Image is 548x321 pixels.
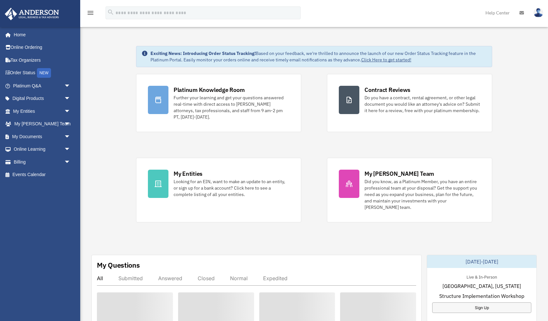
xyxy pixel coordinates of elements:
strong: Exciting News: Introducing Order Status Tracking! [150,50,256,56]
a: My [PERSON_NAME] Team Did you know, as a Platinum Member, you have an entire professional team at... [327,158,492,222]
a: Events Calendar [4,168,80,181]
span: Structure Implementation Workshop [439,292,524,300]
div: My Entities [174,170,202,178]
div: Platinum Knowledge Room [174,86,245,94]
span: arrow_drop_down [64,143,77,156]
a: Tax Organizers [4,54,80,67]
a: Online Ordering [4,41,80,54]
a: My Entities Looking for an EIN, want to make an update to an entity, or sign up for a bank accoun... [136,158,301,222]
i: menu [87,9,94,17]
a: Click Here to get started! [361,57,411,63]
a: My Entitiesarrow_drop_down [4,105,80,118]
a: My [PERSON_NAME] Teamarrow_drop_down [4,118,80,130]
div: Closed [198,275,215,281]
div: Normal [230,275,248,281]
a: Order StatusNEW [4,67,80,80]
span: arrow_drop_down [64,118,77,131]
div: Live & In-Person [461,273,502,280]
a: Online Learningarrow_drop_down [4,143,80,156]
a: Billingarrow_drop_down [4,156,80,168]
div: Looking for an EIN, want to make an update to an entity, or sign up for a bank account? Click her... [174,178,289,198]
a: Platinum Knowledge Room Further your learning and get your questions answered real-time with dire... [136,74,301,132]
span: arrow_drop_down [64,105,77,118]
div: [DATE]-[DATE] [427,255,536,268]
a: Digital Productsarrow_drop_down [4,92,80,105]
div: Submitted [118,275,143,281]
a: Home [4,28,77,41]
span: arrow_drop_down [64,130,77,143]
a: My Documentsarrow_drop_down [4,130,80,143]
a: Contract Reviews Do you have a contract, rental agreement, or other legal document you would like... [327,74,492,132]
div: Contract Reviews [364,86,410,94]
img: Anderson Advisors Platinum Portal [3,8,61,20]
div: NEW [37,68,51,78]
a: Sign Up [432,302,531,313]
div: My [PERSON_NAME] Team [364,170,434,178]
div: All [97,275,103,281]
i: search [107,9,114,16]
div: Further your learning and get your questions answered real-time with direct access to [PERSON_NAM... [174,94,289,120]
div: Do you have a contract, rental agreement, or other legal document you would like an attorney's ad... [364,94,480,114]
div: Based on your feedback, we're thrilled to announce the launch of our new Order Status Tracking fe... [150,50,487,63]
span: arrow_drop_down [64,79,77,93]
span: [GEOGRAPHIC_DATA], [US_STATE] [442,282,521,290]
div: Did you know, as a Platinum Member, you have an entire professional team at your disposal? Get th... [364,178,480,210]
div: My Questions [97,260,140,270]
img: User Pic [534,8,543,17]
div: Expedited [263,275,287,281]
a: menu [87,11,94,17]
a: Platinum Q&Aarrow_drop_down [4,79,80,92]
span: arrow_drop_down [64,156,77,169]
span: arrow_drop_down [64,92,77,105]
div: Answered [158,275,182,281]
